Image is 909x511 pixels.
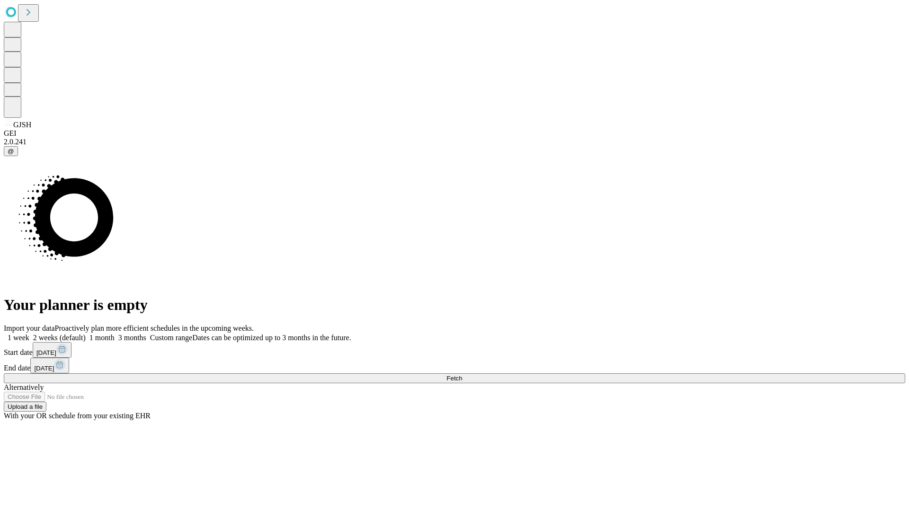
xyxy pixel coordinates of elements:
span: Alternatively [4,383,44,391]
button: [DATE] [30,358,69,373]
span: Import your data [4,324,55,332]
span: Custom range [150,334,192,342]
button: Upload a file [4,402,46,412]
span: Dates can be optimized up to 3 months in the future. [192,334,351,342]
span: @ [8,148,14,155]
span: GJSH [13,121,31,129]
span: Fetch [446,375,462,382]
span: [DATE] [36,349,56,356]
div: 2.0.241 [4,138,905,146]
span: With your OR schedule from your existing EHR [4,412,151,420]
span: 1 month [89,334,115,342]
span: 3 months [118,334,146,342]
h1: Your planner is empty [4,296,905,314]
span: 2 weeks (default) [33,334,86,342]
button: @ [4,146,18,156]
span: [DATE] [34,365,54,372]
span: Proactively plan more efficient schedules in the upcoming weeks. [55,324,254,332]
button: Fetch [4,373,905,383]
button: [DATE] [33,342,71,358]
div: Start date [4,342,905,358]
div: End date [4,358,905,373]
div: GEI [4,129,905,138]
span: 1 week [8,334,29,342]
